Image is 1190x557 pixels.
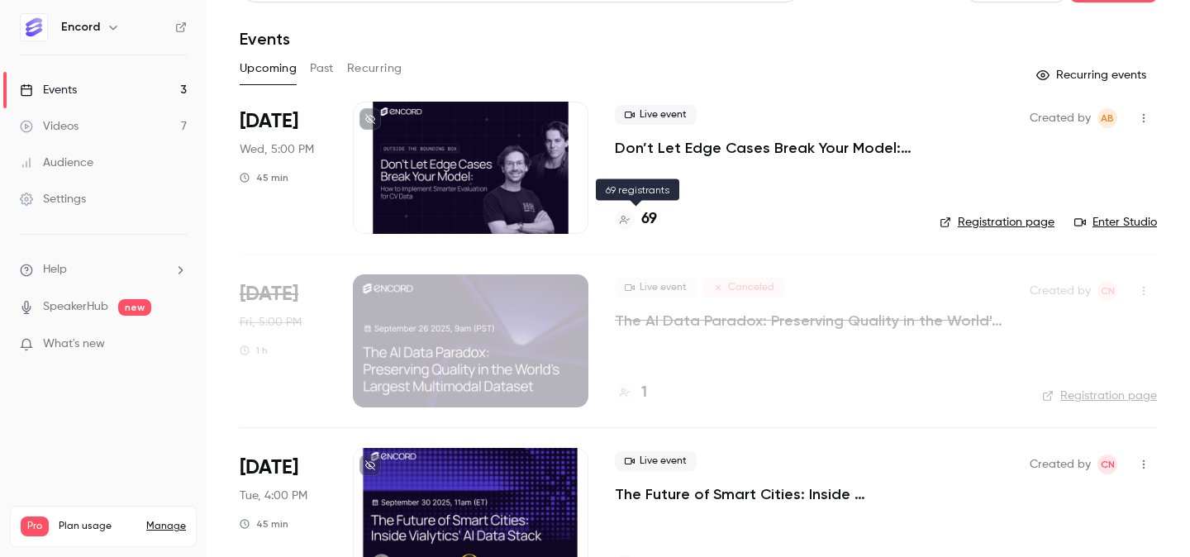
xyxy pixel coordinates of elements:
span: Pro [21,517,49,536]
div: Videos [20,118,79,135]
div: Sep 26 Fri, 5:00 PM (Europe/London) [240,274,326,407]
span: Chloe Noble [1097,455,1117,474]
span: Live event [615,105,697,125]
div: Audience [20,155,93,171]
span: Chloe Noble [1097,281,1117,301]
a: Manage [146,520,186,533]
a: The Future of Smart Cities: Inside Vialytics' AI Data Stack [615,484,913,504]
a: Registration page [940,214,1054,231]
span: Created by [1030,108,1091,128]
li: help-dropdown-opener [20,261,187,278]
a: Registration page [1042,388,1157,404]
a: 1 [615,382,647,404]
span: Live event [615,451,697,471]
span: AB [1101,108,1114,128]
h4: 1 [641,382,647,404]
a: The AI Data Paradox: Preserving Quality in the World's Largest Multimodal Dataset [615,311,1003,331]
span: Wed, 5:00 PM [240,141,314,158]
a: Enter Studio [1074,214,1157,231]
span: What's new [43,336,105,353]
span: Help [43,261,67,278]
div: Settings [20,191,86,207]
span: new [118,299,151,316]
a: Don’t Let Edge Cases Break Your Model: How to Implement Smarter Evaluation for CV Data [615,138,913,158]
span: CN [1101,281,1115,301]
h4: 69 [641,208,657,231]
span: Tue, 4:00 PM [240,488,307,504]
span: [DATE] [240,455,298,481]
span: Annabel Benjamin [1097,108,1117,128]
img: Encord [21,14,47,40]
div: Sep 24 Wed, 5:00 PM (Europe/London) [240,102,326,234]
span: [DATE] [240,281,298,307]
h1: Events [240,29,290,49]
button: Upcoming [240,55,297,82]
span: Created by [1030,281,1091,301]
iframe: Noticeable Trigger [167,337,187,352]
div: 45 min [240,171,288,184]
span: [DATE] [240,108,298,135]
a: 69 [615,208,657,231]
button: Recurring [347,55,402,82]
span: Created by [1030,455,1091,474]
span: Canceled [703,278,784,298]
button: Past [310,55,334,82]
div: 1 h [240,344,268,357]
button: Recurring events [1029,62,1157,88]
span: Fri, 5:00 PM [240,314,302,331]
div: 45 min [240,517,288,531]
span: Live event [615,278,697,298]
a: SpeakerHub [43,298,108,316]
span: Plan usage [59,520,136,533]
span: CN [1101,455,1115,474]
div: Events [20,82,77,98]
h6: Encord [61,19,100,36]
